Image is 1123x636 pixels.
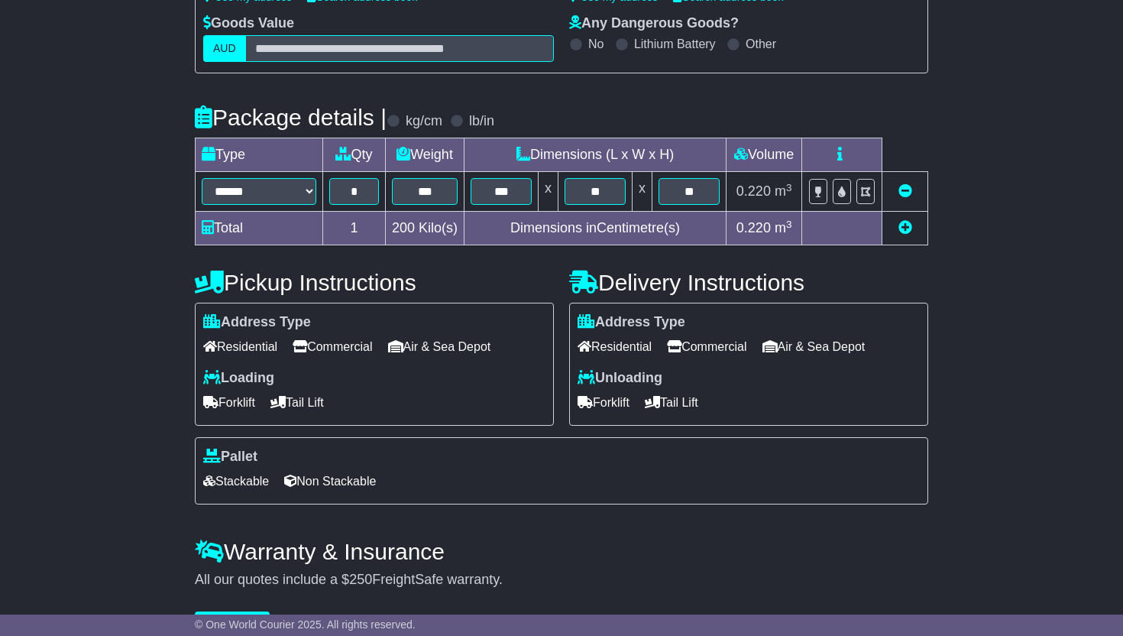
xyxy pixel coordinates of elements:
[195,572,928,589] div: All our quotes include a $ FreightSafe warranty.
[195,105,387,130] h4: Package details |
[203,15,294,32] label: Goods Value
[578,314,685,331] label: Address Type
[775,220,792,235] span: m
[469,113,494,130] label: lb/in
[349,572,372,587] span: 250
[392,220,415,235] span: 200
[464,212,727,245] td: Dimensions in Centimetre(s)
[746,37,776,51] label: Other
[284,469,376,493] span: Non Stackable
[196,212,323,245] td: Total
[203,370,274,387] label: Loading
[323,212,386,245] td: 1
[386,138,464,172] td: Weight
[386,212,464,245] td: Kilo(s)
[633,172,652,212] td: x
[786,182,792,193] sup: 3
[569,270,928,295] h4: Delivery Instructions
[539,172,558,212] td: x
[203,391,255,414] span: Forklift
[195,618,416,631] span: © One World Courier 2025. All rights reserved.
[775,183,792,199] span: m
[578,335,652,359] span: Residential
[667,335,746,359] span: Commercial
[727,138,802,172] td: Volume
[195,270,554,295] h4: Pickup Instructions
[388,335,491,359] span: Air & Sea Depot
[203,35,246,62] label: AUD
[786,219,792,230] sup: 3
[464,138,727,172] td: Dimensions (L x W x H)
[406,113,442,130] label: kg/cm
[270,391,324,414] span: Tail Lift
[323,138,386,172] td: Qty
[196,138,323,172] td: Type
[293,335,372,359] span: Commercial
[203,314,311,331] label: Address Type
[736,220,771,235] span: 0.220
[578,391,629,414] span: Forklift
[203,335,277,359] span: Residential
[898,183,912,199] a: Remove this item
[578,370,662,387] label: Unloading
[203,469,269,493] span: Stackable
[195,539,928,564] h4: Warranty & Insurance
[634,37,716,51] label: Lithium Battery
[898,220,912,235] a: Add new item
[588,37,604,51] label: No
[569,15,739,32] label: Any Dangerous Goods?
[762,335,866,359] span: Air & Sea Depot
[736,183,771,199] span: 0.220
[645,391,698,414] span: Tail Lift
[203,449,257,466] label: Pallet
